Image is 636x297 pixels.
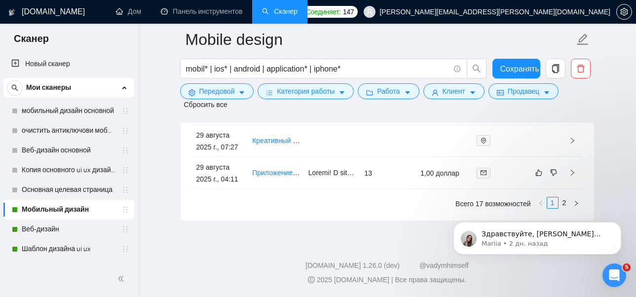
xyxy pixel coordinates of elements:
[343,8,354,16] font: 147
[570,197,582,209] li: Следующая страница
[562,199,566,207] font: 2
[602,263,626,287] iframe: Интерком-чат в режиме реального времени
[248,125,304,157] td: Креативный дизайнер пользовательского опыта iOS для удобного приложения на базе искусственного ин...
[569,169,576,176] span: верно
[497,89,504,96] span: Удостоверение личности
[547,197,559,209] li: 1
[469,89,476,96] span: курсор вниз
[121,186,129,194] span: держатель
[439,201,636,270] iframe: Уведомления домофона сообщение
[571,59,591,78] button: удалить
[14,33,49,44] font: Сканер
[22,220,115,239] a: Веб-дизайн
[338,89,345,96] span: курсор вниз
[121,147,129,154] span: держатель
[121,206,129,214] span: держатель
[308,276,315,283] span: авторское право
[116,7,141,16] a: домДом
[420,169,459,177] font: 1,00 доллар
[22,121,115,141] a: очистить антиключови мобильный дизайн главная
[559,197,570,209] li: 2
[43,38,170,47] p: Сообщение от Марии, отправлено 2 дн. назад
[492,59,540,78] button: Сохранять
[423,83,485,99] button: пользовательКлиенткурсор вниз
[467,64,486,73] span: поиск
[571,64,590,73] span: удалить
[379,8,610,16] font: [PERSON_NAME][EMAIL_ADDRESS][PERSON_NAME][DOMAIN_NAME]
[538,200,544,206] span: левый
[196,163,238,183] font: 29 августа 2025 г., 04:11
[3,54,134,74] li: Новый сканер
[121,225,129,233] span: держатель
[548,167,560,179] button: не нравится
[481,170,486,176] span: почта
[317,276,466,284] font: 2025 [DOMAIN_NAME] | Все права защищены.
[252,137,621,145] a: Креативный дизайнер пользовательского опыта iOS для удобного приложения на базе искусственного ин...
[188,89,195,96] span: параметр
[43,38,109,46] font: Mariia • 2 дн. назад
[305,261,400,269] a: [DOMAIN_NAME] 1.26.0 (dev)
[576,33,589,46] span: редактировать
[7,80,23,96] button: поиск
[22,7,85,16] font: [DOMAIN_NAME]
[26,83,71,92] font: Мои сканеры
[43,29,168,213] font: Здравствуйте, [PERSON_NAME][EMAIL_ADDRESS][PERSON_NAME][DOMAIN_NAME]! Похоже, у вашего агентства ...
[377,87,400,95] font: Работа
[252,169,439,177] a: Приложение Figma Designer для iOS и macOS AI Assistant
[550,169,557,177] span: не нравится
[22,200,115,220] a: Мобильный дизайн
[488,83,559,99] button: Удостоверение личностиПродавецкурсор вниз
[121,245,129,253] span: держатель
[535,197,547,209] button: левый
[543,89,550,96] span: курсор вниз
[546,59,565,78] button: копия
[573,200,579,206] span: верно
[535,169,542,177] span: нравиться
[7,84,22,91] span: поиск
[11,54,126,74] a: Новый сканер
[117,274,127,284] span: двойной левый
[455,200,530,208] font: Всего 17 возможностей
[419,261,469,269] a: @vadymhimself
[161,7,242,16] a: приборная панельПанель инструментов
[358,83,419,99] button: папкаРаботакурсор вниз
[262,7,298,16] a: поискСканер
[180,83,254,99] button: параметрПередовойкурсор вниз
[248,157,304,189] td: Приложение Figma Designer для iOS и macOS AI Assistant
[546,64,565,73] span: копия
[508,87,539,95] font: Продавец
[366,89,373,96] span: папка
[616,4,632,20] button: параметр
[432,89,439,96] span: пользователь
[277,87,335,95] font: Категория работы
[121,166,129,174] span: держатель
[625,264,629,270] font: 5
[22,239,115,259] a: Шаблон дизайна ui ux
[443,87,465,95] font: Клиент
[184,101,227,109] font: Сбросить все
[186,27,574,52] input: Имя сканера...
[3,78,134,259] li: Мои сканеры
[196,131,238,151] font: 29 августа 2025 г., 07:27
[8,4,15,20] img: логотип
[616,8,632,16] a: параметр
[258,83,354,99] button: барыКатегория работыкурсор вниз
[617,8,632,16] span: параметр
[186,63,449,75] input: Поиск работы фрилансером...
[199,87,235,95] font: Передовой
[535,197,547,209] li: Предыдущая страница
[500,65,539,73] font: Сохранять
[121,107,129,115] span: держатель
[481,138,486,144] span: среда
[551,199,555,207] font: 1
[22,160,115,180] a: Копия основного ui ux дизайна
[22,101,115,121] a: мобильный дизайн основной
[121,127,129,135] span: держатель
[404,89,411,96] span: курсор вниз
